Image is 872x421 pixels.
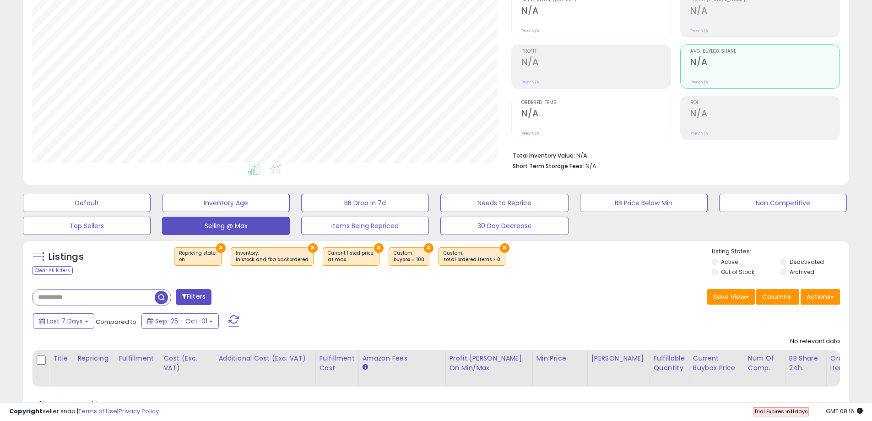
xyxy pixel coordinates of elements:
button: Columns [756,289,799,305]
div: [PERSON_NAME] [591,354,646,363]
span: Avg. Buybox Share [690,49,840,54]
button: Last 7 Days [33,313,94,329]
h2: N/A [521,57,671,69]
div: Ordered Items [830,354,864,373]
span: Profit [521,49,671,54]
button: Selling @ Max [162,217,290,235]
label: Archived [790,268,814,276]
div: total ordered items > 0 [444,257,500,263]
h2: N/A [521,108,671,120]
span: Current listed price : [328,250,374,263]
h2: N/A [690,5,840,18]
span: Custom: [444,250,500,263]
span: ROI [690,100,840,105]
small: Amazon Fees. [363,363,368,372]
h2: N/A [690,57,840,69]
b: Short Term Storage Fees: [513,162,584,170]
button: Default [23,194,151,212]
span: 2025-10-9 08:16 GMT [826,407,863,416]
small: Prev: N/A [521,79,539,85]
h2: N/A [690,108,840,120]
button: × [500,243,509,253]
div: BB Share 24h. [789,354,823,373]
button: BB Drop in 7d [301,194,429,212]
div: Amazon Fees [363,354,442,363]
span: Inventory : [236,250,309,263]
button: × [308,243,318,253]
h2: N/A [521,5,671,18]
div: Additional Cost (Exc. VAT) [219,354,312,363]
div: in stock and fba backordered [236,257,309,263]
small: Prev: N/A [521,131,539,136]
b: 11 [790,408,795,415]
a: Privacy Policy [119,407,159,416]
button: Items Being Repriced [301,217,429,235]
a: Terms of Use [78,407,117,416]
span: Repricing state : [179,250,217,263]
button: BB Price Below Min [580,194,708,212]
button: × [374,243,384,253]
div: Repricing [77,354,111,363]
small: Prev: N/A [690,131,708,136]
span: Last 7 Days [47,317,83,326]
button: Filters [176,289,211,305]
div: Fulfillment Cost [320,354,355,373]
div: Fulfillment [119,354,156,363]
span: Sep-25 - Oct-01 [155,317,207,326]
div: Fulfillable Quantity [654,354,685,373]
small: Prev: N/A [521,28,539,33]
b: Total Inventory Value: [513,152,575,159]
strong: Copyright [9,407,43,416]
th: The percentage added to the cost of goods (COGS) that forms the calculator for Min & Max prices. [445,350,532,387]
div: Cost (Exc. VAT) [164,354,211,373]
div: on [179,257,217,263]
div: Current Buybox Price [693,354,740,373]
button: Save View [707,289,755,305]
div: Min Price [536,354,584,363]
button: × [216,243,226,253]
li: N/A [513,149,833,160]
div: Profit [PERSON_NAME] on Min/Max [450,354,529,373]
small: Prev: N/A [690,79,708,85]
label: Active [721,258,738,266]
span: Custom: [394,250,424,263]
div: Num of Comp. [748,354,781,373]
div: No relevant data [790,337,840,346]
button: Needs to Reprice [440,194,568,212]
small: Prev: N/A [690,28,708,33]
p: Listing States: [712,247,849,256]
button: Actions [801,289,840,305]
div: at max [328,257,374,263]
button: Inventory Age [162,194,290,212]
span: Compared to: [96,317,138,326]
button: Top Sellers [23,217,151,235]
div: seller snap | | [9,407,159,416]
span: Trial Expires in days [754,408,808,415]
button: 30 Day Decrease [440,217,568,235]
div: Title [53,354,70,363]
div: Clear All Filters [32,266,73,275]
div: buybox = 100 [394,257,424,263]
button: × [424,243,433,253]
span: Ordered Items [521,100,671,105]
label: Out of Stock [721,268,754,276]
span: Columns [762,292,791,301]
button: Non Competitive [719,194,847,212]
label: Deactivated [790,258,824,266]
span: N/A [585,162,596,170]
button: Sep-25 - Oct-01 [141,313,219,329]
h5: Listings [49,251,84,263]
